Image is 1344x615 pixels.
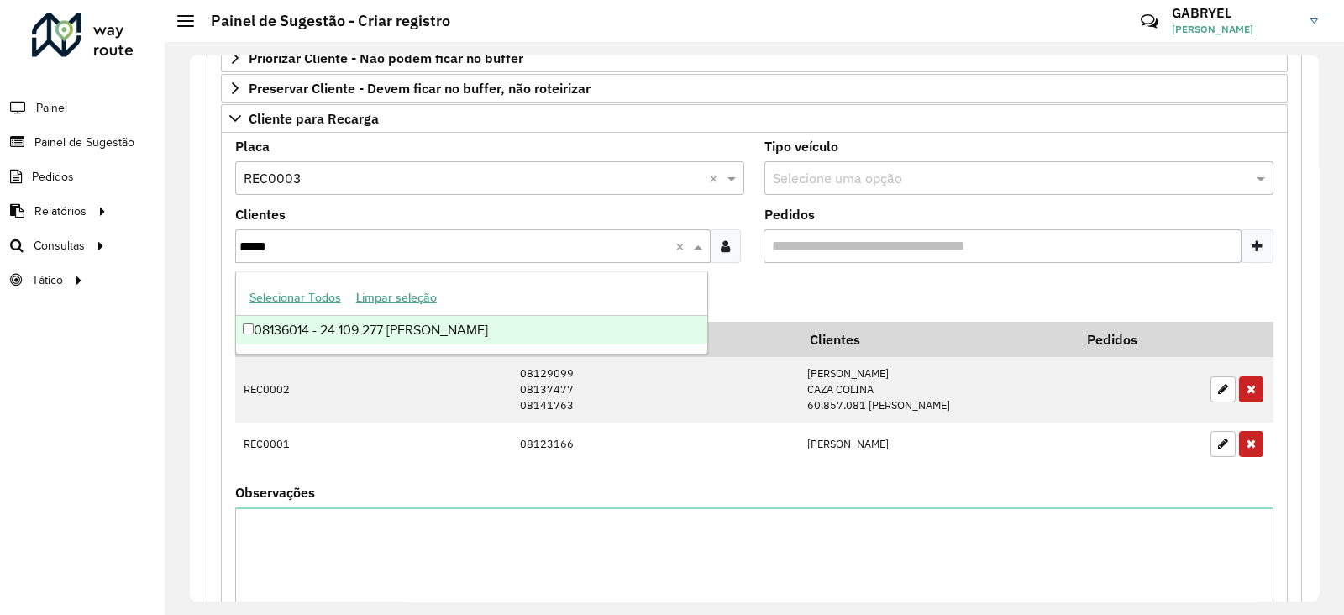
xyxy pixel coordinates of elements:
[249,112,379,125] span: Cliente para Recarga
[36,99,67,117] span: Painel
[236,316,707,344] div: 08136014 - 24.109.277 [PERSON_NAME]
[242,285,349,311] button: Selecionar Todos
[249,81,591,95] span: Preservar Cliente - Devem ficar no buffer, não roteirizar
[709,168,723,188] span: Clear all
[1172,22,1298,37] span: [PERSON_NAME]
[32,168,74,186] span: Pedidos
[235,423,344,466] td: REC0001
[235,357,344,423] td: REC0002
[221,74,1288,102] a: Preservar Cliente - Devem ficar no buffer, não roteirizar
[764,204,815,224] label: Pedidos
[512,423,799,466] td: 08123166
[235,204,286,224] label: Clientes
[764,136,838,156] label: Tipo veículo
[235,271,708,355] ng-dropdown-panel: Options list
[799,357,1075,423] td: [PERSON_NAME] CAZA COLINA 60.857.081 [PERSON_NAME]
[235,136,270,156] label: Placa
[349,285,444,311] button: Limpar seleção
[34,202,87,220] span: Relatórios
[34,134,134,151] span: Painel de Sugestão
[194,12,450,30] h2: Painel de Sugestão - Criar registro
[675,236,690,256] span: Clear all
[512,357,799,423] td: 08129099 08137477 08141763
[799,423,1075,466] td: [PERSON_NAME]
[799,322,1075,357] th: Clientes
[221,44,1288,72] a: Priorizar Cliente - Não podem ficar no buffer
[1075,322,1202,357] th: Pedidos
[1172,5,1298,21] h3: GABRYEL
[235,482,315,502] label: Observações
[34,237,85,255] span: Consultas
[221,104,1288,133] a: Cliente para Recarga
[32,271,63,289] span: Tático
[249,51,523,65] span: Priorizar Cliente - Não podem ficar no buffer
[1131,3,1168,39] a: Contato Rápido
